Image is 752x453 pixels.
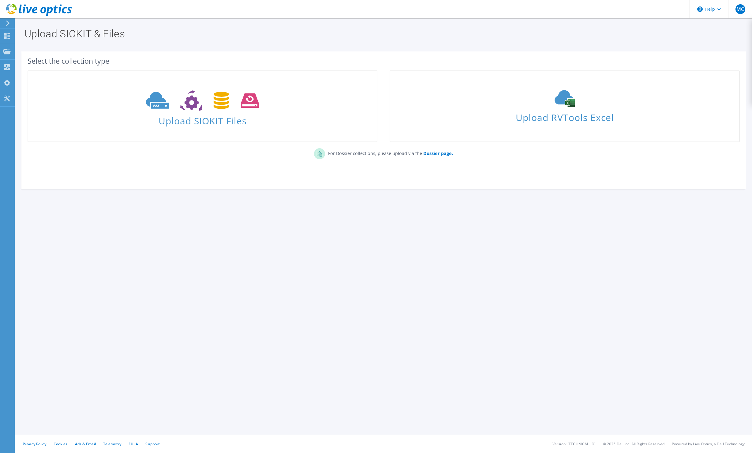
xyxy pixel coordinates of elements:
a: Upload RVTools Excel [390,70,739,142]
a: Cookies [54,441,68,447]
b: Dossier page. [423,150,453,156]
li: © 2025 Dell Inc. All Rights Reserved [603,441,664,447]
p: For Dossier collections, please upload via the [325,148,453,157]
a: Ads & Email [75,441,96,447]
span: Upload RVTools Excel [390,109,739,123]
a: EULA [129,441,138,447]
span: Upload SIOKIT Files [28,112,377,126]
li: Version: [TECHNICAL_ID] [552,441,596,447]
h1: Upload SIOKIT & Files [24,28,740,39]
svg: \n [697,6,703,12]
li: Powered by Live Optics, a Dell Technology [672,441,745,447]
a: Support [145,441,160,447]
a: Telemetry [103,441,121,447]
a: Dossier page. [422,150,453,156]
span: MC [735,4,745,14]
div: Select the collection type [28,58,740,64]
a: Upload SIOKIT Files [28,70,377,142]
a: Privacy Policy [23,441,46,447]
